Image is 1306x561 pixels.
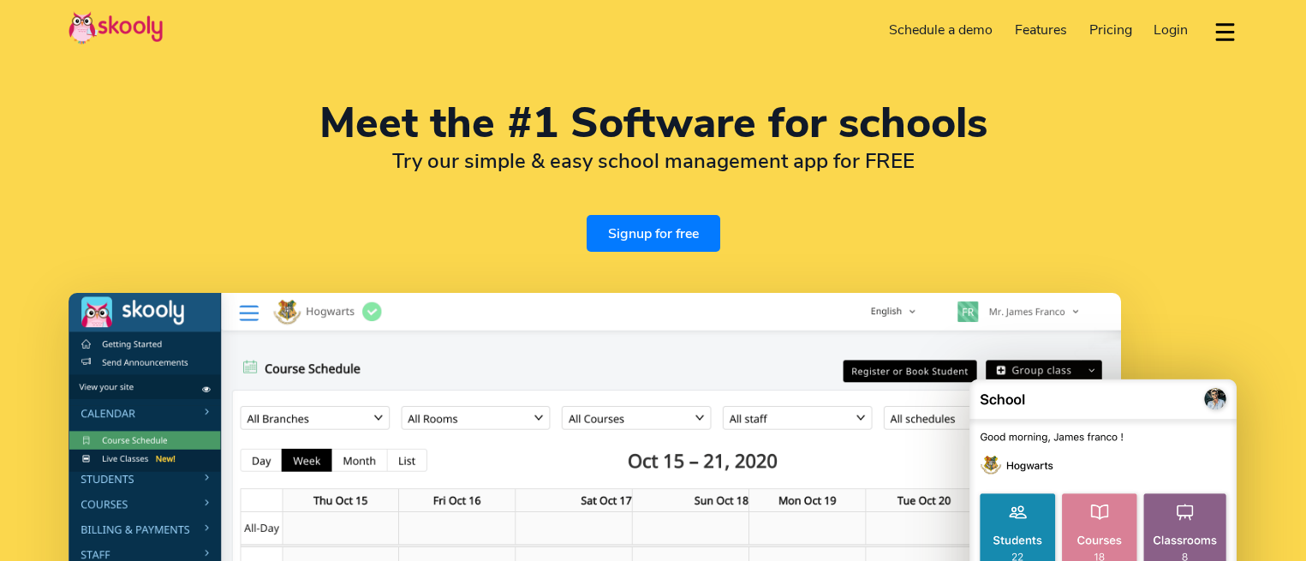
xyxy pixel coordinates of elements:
a: Schedule a demo [879,16,1005,44]
span: Pricing [1089,21,1132,39]
a: Signup for free [587,215,720,252]
a: Pricing [1078,16,1143,44]
h1: Meet the #1 Software for schools [69,103,1237,144]
a: Login [1142,16,1199,44]
h2: Try our simple & easy school management app for FREE [69,148,1237,174]
span: Login [1154,21,1188,39]
a: Features [1004,16,1078,44]
button: dropdown menu [1213,12,1237,51]
img: Skooly [69,11,163,45]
